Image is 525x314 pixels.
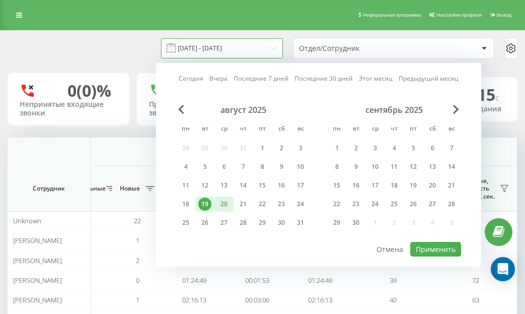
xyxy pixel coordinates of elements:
[425,122,440,137] abbr: суббота
[385,197,404,212] div: чт 25 сент. 2025 г.
[349,179,362,192] div: 16
[136,295,139,304] span: 1
[163,271,226,290] td: 01:24:49
[407,179,420,192] div: 19
[387,122,402,137] abbr: четверг
[294,198,307,211] div: 24
[178,105,184,114] span: Previous Month
[226,290,288,310] td: 00:03:06
[237,179,250,192] div: 14
[330,142,343,155] div: 1
[209,74,228,83] a: Вчера
[365,159,385,174] div: ср 10 сент. 2025 г.
[195,159,214,174] div: вт 5 авг. 2025 г.
[404,197,423,212] div: пт 26 сент. 2025 г.
[275,160,288,173] div: 9
[275,198,288,211] div: 23
[385,159,404,174] div: чт 11 сент. 2025 г.
[234,197,253,212] div: чт 21 авг. 2025 г.
[327,215,346,230] div: пн 29 сент. 2025 г.
[236,122,251,137] abbr: четверг
[291,178,310,193] div: вс 17 авг. 2025 г.
[346,159,365,174] div: вт 9 сент. 2025 г.
[330,160,343,173] div: 8
[274,122,289,137] abbr: суббота
[423,141,442,156] div: сб 6 сент. 2025 г.
[253,141,272,156] div: пт 1 авг. 2025 г.
[256,142,269,155] div: 1
[388,179,401,192] div: 18
[445,198,458,211] div: 28
[291,159,310,174] div: вс 10 авг. 2025 г.
[453,105,459,114] span: Next Month
[299,44,419,53] div: Отдел/Сотрудник
[404,159,423,174] div: пт 12 сент. 2025 г.
[426,160,439,173] div: 13
[472,276,479,285] span: 72
[214,197,234,212] div: ср 20 авг. 2025 г.
[327,105,461,115] div: сентябрь 2025
[426,142,439,155] div: 6
[195,178,214,193] div: вт 12 авг. 2025 г.
[368,198,382,211] div: 24
[13,276,62,285] span: [PERSON_NAME]
[444,122,459,137] abbr: воскресенье
[291,197,310,212] div: вс 24 авг. 2025 г.
[399,74,459,83] a: Предыдущий месяц
[472,295,479,304] span: 63
[491,257,515,281] div: Open Intercom Messenger
[406,122,421,137] abbr: пятница
[363,12,421,18] span: Реферальная программа
[365,197,385,212] div: ср 24 сент. 2025 г.
[365,178,385,193] div: ср 17 сент. 2025 г.
[217,179,231,192] div: 13
[445,179,458,192] div: 21
[423,159,442,174] div: сб 13 сент. 2025 г.
[294,142,307,155] div: 3
[495,92,499,103] span: c
[442,141,461,156] div: вс 7 сент. 2025 г.
[275,142,288,155] div: 2
[13,295,62,304] span: [PERSON_NAME]
[367,122,383,137] abbr: среда
[195,197,214,212] div: вт 19 авг. 2025 г.
[117,184,142,193] span: Новые
[176,215,195,230] div: пн 25 авг. 2025 г.
[330,198,343,211] div: 22
[179,160,192,173] div: 4
[13,236,62,245] span: [PERSON_NAME]
[390,276,397,285] span: 39
[385,141,404,156] div: чт 4 сент. 2025 г.
[226,271,288,290] td: 00:01:53
[291,141,310,156] div: вс 3 авг. 2025 г.
[407,142,420,155] div: 5
[497,12,511,18] span: Выход
[20,100,117,117] div: Непринятые входящие звонки
[371,242,409,257] button: Отмена
[346,215,365,230] div: вт 30 сент. 2025 г.
[346,178,365,193] div: вт 16 сент. 2025 г.
[67,184,103,193] span: Уникальные
[234,215,253,230] div: чт 28 авг. 2025 г.
[253,178,272,193] div: пт 15 авг. 2025 г.
[198,216,211,229] div: 26
[327,159,346,174] div: пн 8 сент. 2025 г.
[368,179,382,192] div: 17
[294,74,353,83] a: Последние 30 дней
[349,216,362,229] div: 30
[445,160,458,173] div: 14
[407,198,420,211] div: 26
[176,159,195,174] div: пн 4 авг. 2025 г.
[237,216,250,229] div: 28
[330,179,343,192] div: 15
[404,141,423,156] div: пт 5 сент. 2025 г.
[256,179,269,192] div: 15
[216,122,232,137] abbr: среда
[442,159,461,174] div: вс 14 сент. 2025 г.
[349,142,362,155] div: 2
[176,105,310,115] div: август 2025
[423,197,442,212] div: сб 27 сент. 2025 г.
[327,178,346,193] div: пн 15 сент. 2025 г.
[275,216,288,229] div: 30
[136,256,139,265] span: 2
